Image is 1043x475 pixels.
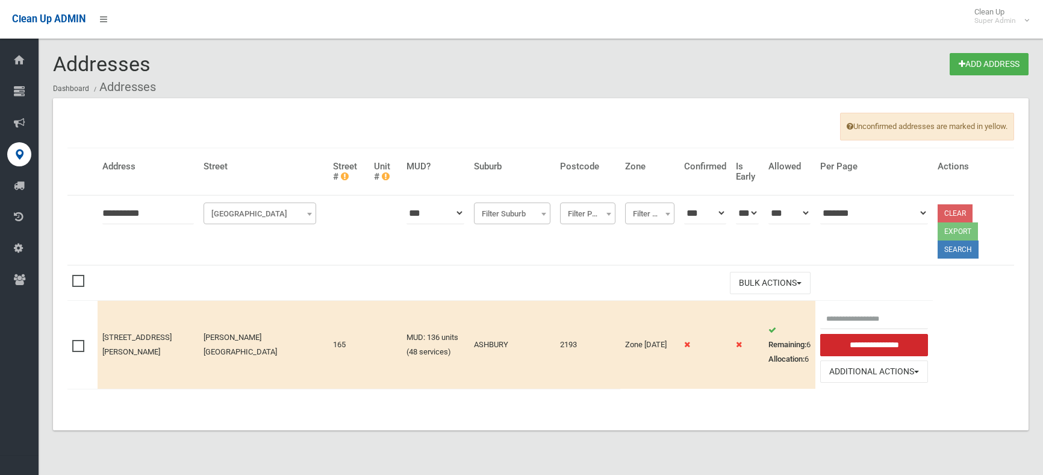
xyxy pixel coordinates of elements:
td: 6 6 [764,301,815,389]
td: MUD: 136 units (48 services) [402,301,469,389]
h4: MUD? [406,162,464,172]
span: Filter Zone [625,203,674,224]
td: [PERSON_NAME][GEOGRAPHIC_DATA] [199,301,328,389]
td: ASHBURY [469,301,555,389]
h4: Suburb [474,162,550,172]
h4: Street [204,162,323,172]
h4: Actions [938,162,1009,172]
h4: Per Page [820,162,928,172]
button: Additional Actions [820,360,928,383]
li: Addresses [91,76,156,98]
button: Export [938,222,978,241]
h4: Is Early [736,162,759,181]
td: 165 [328,301,369,389]
a: Add Address [950,53,1029,75]
h4: Street # [333,162,364,181]
strong: Allocation: [768,354,805,363]
span: Clean Up [968,7,1028,25]
button: Bulk Actions [730,272,811,294]
button: Search [938,241,979,259]
h4: Unit # [374,162,397,181]
a: [STREET_ADDRESS][PERSON_NAME] [102,333,172,356]
span: Unconfirmed addresses are marked in yellow. [840,113,1014,140]
span: Filter Postcode [563,206,612,222]
h4: Confirmed [684,162,726,172]
span: Filter Suburb [477,206,547,222]
span: Filter Street [207,206,313,222]
td: Zone [DATE] [620,301,679,389]
span: Addresses [53,52,151,76]
a: Clear [938,204,973,222]
span: Filter Suburb [474,203,550,224]
h4: Allowed [768,162,811,172]
span: Filter Street [204,203,316,224]
small: Super Admin [974,16,1016,25]
h4: Postcode [560,162,615,172]
td: 2193 [555,301,620,389]
strong: Remaining: [768,340,806,349]
a: Dashboard [53,84,89,93]
span: Filter Zone [628,206,671,222]
h4: Zone [625,162,674,172]
h4: Address [102,162,194,172]
span: Clean Up ADMIN [12,13,86,25]
span: Filter Postcode [560,203,615,224]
